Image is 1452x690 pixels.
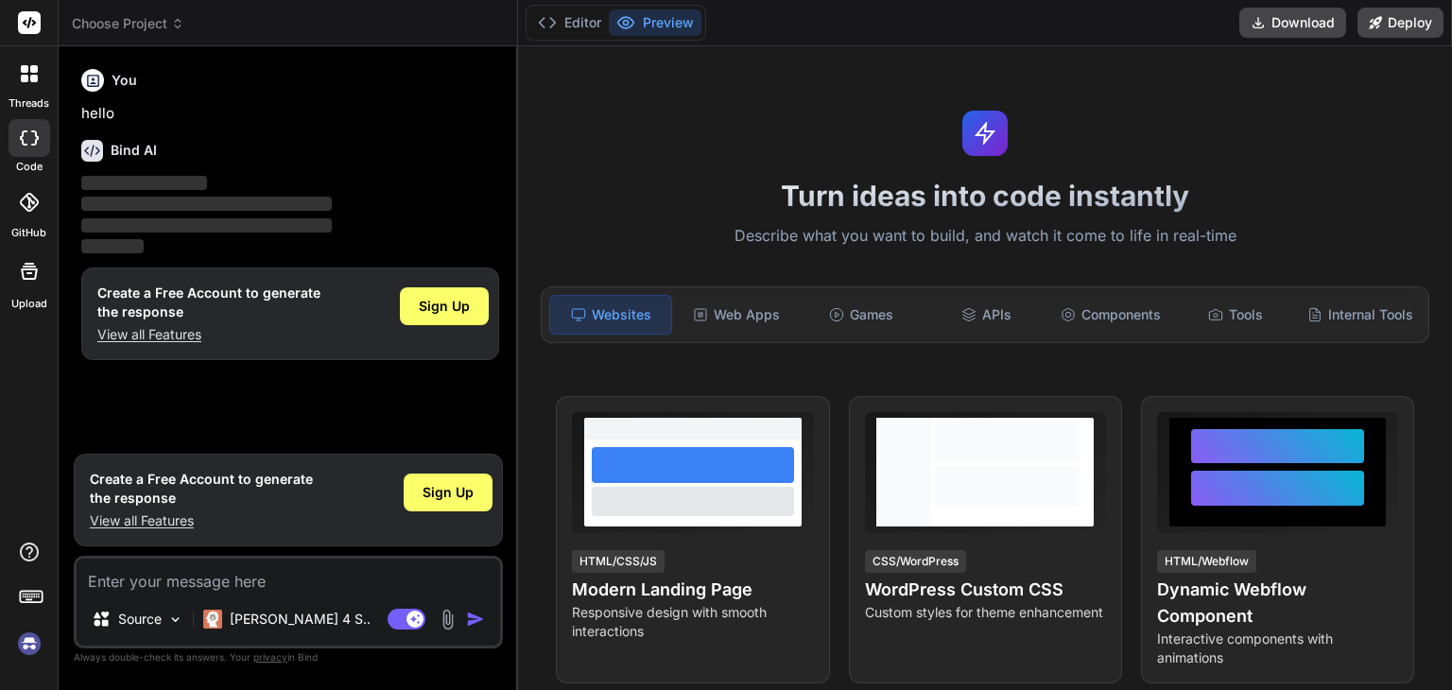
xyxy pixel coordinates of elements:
h1: Turn ideas into code instantly [529,179,1441,213]
span: Sign Up [423,483,474,502]
button: Editor [530,9,609,36]
h6: You [112,71,137,90]
div: HTML/Webflow [1157,550,1256,573]
div: Games [801,295,922,335]
h4: WordPress Custom CSS [865,577,1106,603]
span: privacy [253,651,287,663]
p: Describe what you want to build, and watch it come to life in real-time [529,224,1441,249]
h1: Create a Free Account to generate the response [97,284,320,321]
button: Download [1239,8,1346,38]
span: ‌ [81,176,207,190]
img: Pick Models [167,612,183,628]
span: ‌ [81,197,332,211]
div: CSS/WordPress [865,550,966,573]
div: Components [1050,295,1171,335]
p: Custom styles for theme enhancement [865,603,1106,622]
h4: Modern Landing Page [572,577,813,603]
p: View all Features [97,325,320,344]
p: Interactive components with animations [1157,630,1398,667]
button: Deploy [1357,8,1443,38]
span: ‌ [81,239,144,253]
label: GitHub [11,225,46,241]
label: Upload [11,296,47,312]
h4: Dynamic Webflow Component [1157,577,1398,630]
label: code [16,159,43,175]
div: HTML/CSS/JS [572,550,665,573]
img: signin [13,628,45,660]
p: Responsive design with smooth interactions [572,603,813,641]
img: icon [466,610,485,629]
img: attachment [437,609,458,630]
div: Tools [1175,295,1296,335]
div: Internal Tools [1300,295,1421,335]
p: View all Features [90,511,313,530]
p: Always double-check its answers. Your in Bind [74,648,503,666]
p: Source [118,610,162,629]
span: Choose Project [72,14,184,33]
div: Websites [549,295,672,335]
p: hello [81,103,499,125]
h1: Create a Free Account to generate the response [90,470,313,508]
button: Preview [609,9,701,36]
h6: Bind AI [111,141,157,160]
span: ‌ [81,218,332,233]
img: Claude 4 Sonnet [203,610,222,629]
div: APIs [925,295,1046,335]
div: Web Apps [676,295,797,335]
label: threads [9,95,49,112]
p: [PERSON_NAME] 4 S.. [230,610,371,629]
span: Sign Up [419,297,470,316]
